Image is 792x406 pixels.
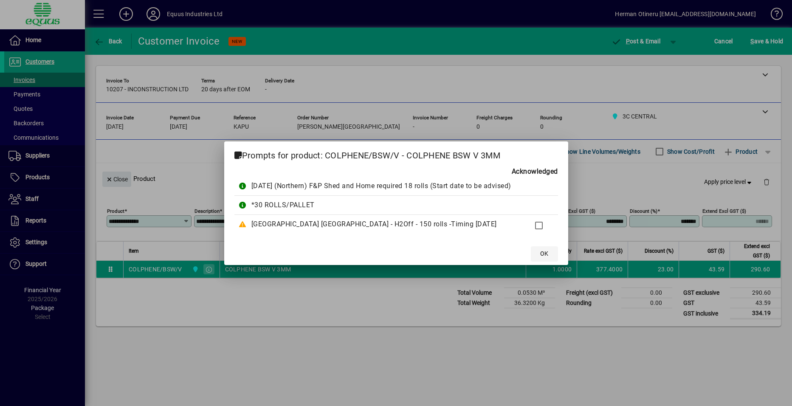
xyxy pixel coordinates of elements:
b: Acknowledged [512,166,558,177]
button: OK [531,246,558,262]
div: [GEOGRAPHIC_DATA] [GEOGRAPHIC_DATA] - H2Off - 150 rolls -Timing [DATE] [251,219,519,229]
div: [DATE] (Northern) F&P Shed and Home required 18 rolls (Start date to be advised) [251,181,519,191]
div: *30 ROLLS/PALLET [251,200,519,210]
h2: Prompts for product: COLPHENE/BSW/V - COLPHENE BSW V 3MM [224,141,568,166]
span: OK [540,249,548,258]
